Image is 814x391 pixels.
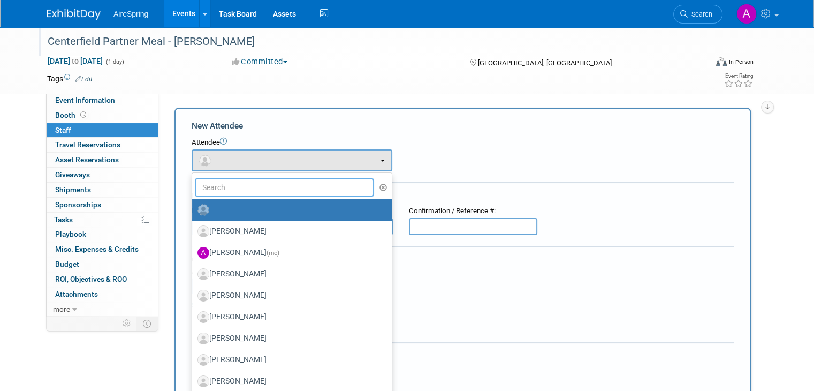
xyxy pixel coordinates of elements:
[55,170,90,179] span: Giveaways
[136,317,158,330] td: Toggle Event Tabs
[118,317,136,330] td: Personalize Event Tab Strip
[724,73,753,79] div: Event Rating
[197,330,381,347] label: [PERSON_NAME]
[197,247,209,259] img: A.jpg
[197,354,209,366] img: Associate-Profile-5.png
[197,351,381,369] label: [PERSON_NAME]
[55,260,79,268] span: Budget
[197,333,209,344] img: Associate-Profile-5.png
[70,57,80,65] span: to
[6,4,527,15] body: Rich Text Area. Press ALT-0 for help.
[55,155,119,164] span: Asset Reservations
[47,93,158,108] a: Event Information
[228,56,292,67] button: Committed
[55,290,98,298] span: Attachments
[55,200,101,209] span: Sponsorships
[47,56,103,66] span: [DATE] [DATE]
[55,111,88,119] span: Booth
[673,5,722,24] a: Search
[197,225,209,237] img: Associate-Profile-5.png
[197,204,209,216] img: Unassigned-User-Icon.png
[649,56,754,72] div: Event Format
[47,242,158,257] a: Misc. Expenses & Credits
[197,268,209,280] img: Associate-Profile-5.png
[55,96,115,104] span: Event Information
[75,76,93,83] a: Edit
[197,287,381,304] label: [PERSON_NAME]
[409,206,537,216] div: Confirmation / Reference #:
[688,10,712,18] span: Search
[55,245,139,253] span: Misc. Expenses & Credits
[716,57,727,66] img: Format-Inperson.png
[192,138,734,148] div: Attendee
[113,10,148,18] span: AireSpring
[192,350,734,361] div: Misc. Attachments & Notes
[47,9,101,20] img: ExhibitDay
[47,302,158,317] a: more
[192,255,734,265] div: Cost:
[55,185,91,194] span: Shipments
[54,215,73,224] span: Tasks
[47,153,158,167] a: Asset Reservations
[47,138,158,152] a: Travel Reservations
[47,123,158,138] a: Staff
[197,309,381,326] label: [PERSON_NAME]
[78,111,88,119] span: Booth not reserved yet
[197,266,381,283] label: [PERSON_NAME]
[55,140,120,149] span: Travel Reservations
[55,275,127,283] span: ROI, Objectives & ROO
[195,178,374,197] input: Search
[47,198,158,212] a: Sponsorships
[197,375,209,387] img: Associate-Profile-5.png
[478,59,612,67] span: [GEOGRAPHIC_DATA], [GEOGRAPHIC_DATA]
[55,230,86,238] span: Playbook
[105,58,124,65] span: (1 day)
[47,272,158,287] a: ROI, Objectives & ROO
[47,108,158,123] a: Booth
[47,257,158,272] a: Budget
[197,223,381,240] label: [PERSON_NAME]
[44,32,694,51] div: Centerfield Partner Meal - [PERSON_NAME]
[47,73,93,84] td: Tags
[192,120,734,132] div: New Attendee
[736,4,757,24] img: Angie Handal
[55,126,71,134] span: Staff
[197,311,209,323] img: Associate-Profile-5.png
[192,190,734,201] div: Registration / Ticket Info (optional)
[197,244,381,261] label: [PERSON_NAME]
[728,58,754,66] div: In-Person
[47,227,158,242] a: Playbook
[197,290,209,302] img: Associate-Profile-5.png
[197,373,381,390] label: [PERSON_NAME]
[267,249,279,257] span: (me)
[47,287,158,302] a: Attachments
[47,213,158,227] a: Tasks
[53,305,70,313] span: more
[47,183,158,197] a: Shipments
[47,168,158,182] a: Giveaways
